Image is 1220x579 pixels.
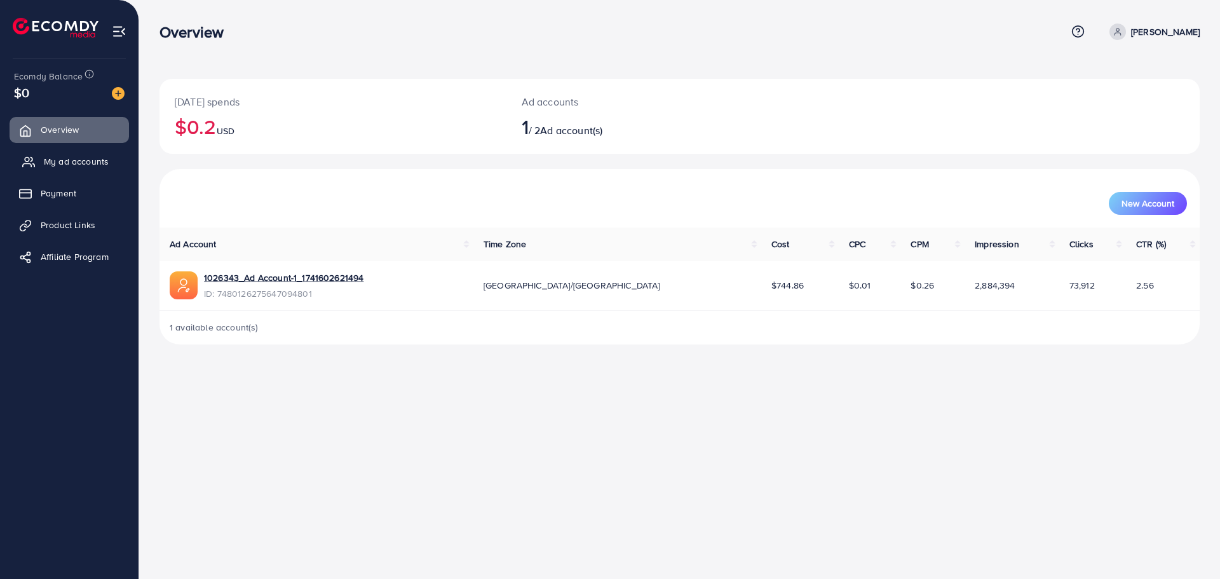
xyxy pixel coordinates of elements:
span: 2,884,394 [975,279,1015,292]
button: New Account [1109,192,1187,215]
span: ID: 7480126275647094801 [204,287,363,300]
span: Ad account(s) [540,123,602,137]
span: $0 [14,83,29,102]
img: menu [112,24,126,39]
p: [DATE] spends [175,94,491,109]
span: Clicks [1069,238,1094,250]
a: [PERSON_NAME] [1104,24,1200,40]
span: $0.01 [849,279,871,292]
span: Ecomdy Balance [14,70,83,83]
span: New Account [1122,199,1174,208]
span: Affiliate Program [41,250,109,263]
span: $744.86 [771,279,804,292]
span: 2.56 [1136,279,1154,292]
p: [PERSON_NAME] [1131,24,1200,39]
img: image [112,87,125,100]
span: 1 available account(s) [170,321,259,334]
a: Payment [10,181,129,206]
span: Cost [771,238,790,250]
span: My ad accounts [44,155,109,168]
img: ic-ads-acc.e4c84228.svg [170,271,198,299]
a: Affiliate Program [10,244,129,269]
span: CTR (%) [1136,238,1166,250]
span: 73,912 [1069,279,1095,292]
a: My ad accounts [10,149,129,174]
span: Overview [41,123,79,136]
p: Ad accounts [522,94,751,109]
span: USD [217,125,234,137]
a: Overview [10,117,129,142]
span: [GEOGRAPHIC_DATA]/[GEOGRAPHIC_DATA] [484,279,660,292]
span: Ad Account [170,238,217,250]
a: Product Links [10,212,129,238]
span: CPC [849,238,865,250]
span: $0.26 [911,279,934,292]
h2: / 2 [522,114,751,139]
span: Payment [41,187,76,200]
span: Time Zone [484,238,526,250]
h2: $0.2 [175,114,491,139]
span: Product Links [41,219,95,231]
span: Impression [975,238,1019,250]
img: logo [13,18,98,37]
span: CPM [911,238,928,250]
h3: Overview [159,23,234,41]
a: 1026343_Ad Account-1_1741602621494 [204,271,363,284]
span: 1 [522,112,529,141]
